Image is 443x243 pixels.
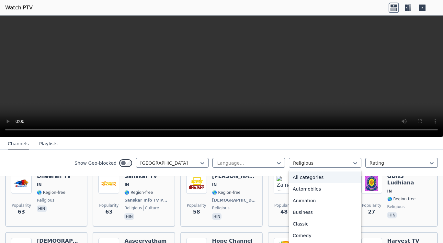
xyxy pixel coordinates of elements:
span: religious [37,198,54,203]
span: IN [387,189,392,194]
img: Aastha Bhajan [186,173,207,194]
h6: GDNS Ludhiana [387,173,432,186]
h6: Sanskar TV [124,173,169,180]
span: Popularity [99,203,119,208]
span: [DEMOGRAPHIC_DATA] Broadcasting Ltd. [212,198,256,203]
span: religious [387,204,405,209]
span: 63 [105,208,112,216]
span: IN [124,182,129,187]
span: 63 [18,208,25,216]
span: 🌎 Region-free [387,196,416,202]
p: hin [124,213,134,220]
span: 58 [193,208,200,216]
img: Dheeran TV [11,173,32,194]
img: GDNS Ludhiana [361,173,382,194]
img: Zainabia Channel [274,173,294,194]
span: Popularity [12,203,31,208]
button: Playlists [39,138,58,150]
div: Animation [289,195,361,206]
div: Comedy [289,230,361,241]
div: Automobiles [289,183,361,195]
span: Popularity [274,203,294,208]
p: hin [387,212,397,218]
span: religious [124,205,142,211]
div: Business [289,206,361,218]
span: culture [143,205,159,211]
div: All categories [289,171,361,183]
span: IN [212,182,217,187]
span: religious [212,205,230,211]
h6: [PERSON_NAME] [212,173,257,180]
img: Sanskar TV [98,173,119,194]
span: Popularity [362,203,381,208]
span: 🌎 Region-free [37,190,65,195]
button: Channels [8,138,29,150]
span: 🌎 Region-free [124,190,153,195]
p: hin [212,213,222,220]
span: Popularity [187,203,206,208]
span: 🌎 Region-free [212,190,241,195]
h6: Dheeran TV [37,173,71,180]
span: Sanskar Info TV Private Ltd [124,198,168,203]
p: hin [37,205,47,212]
span: 27 [368,208,375,216]
a: WatchIPTV [5,4,33,12]
span: 48 [280,208,288,216]
label: Show Geo-blocked [74,160,117,166]
div: Classic [289,218,361,230]
span: IN [37,182,42,187]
